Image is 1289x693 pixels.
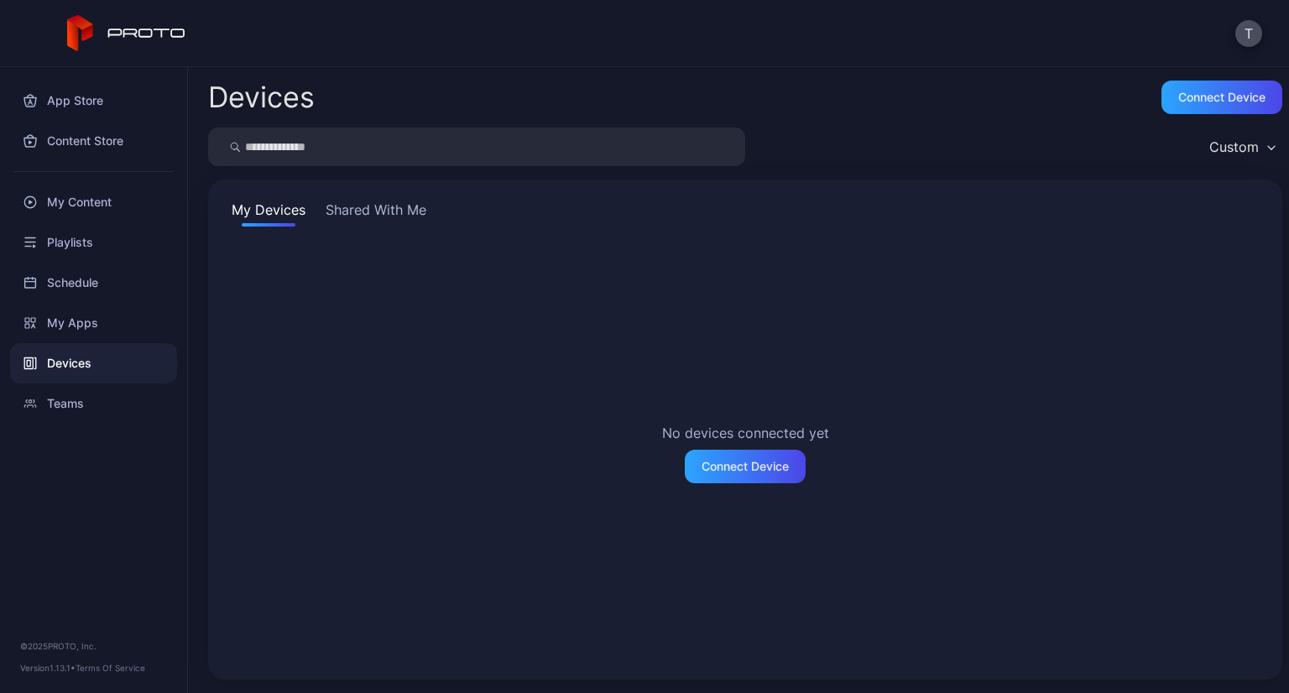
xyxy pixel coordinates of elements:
[685,450,806,483] button: Connect Device
[10,383,177,424] a: Teams
[10,263,177,303] a: Schedule
[10,182,177,222] a: My Content
[228,200,309,227] button: My Devices
[20,663,76,673] span: Version 1.13.1 •
[10,222,177,263] a: Playlists
[702,460,789,473] div: Connect Device
[1178,91,1266,104] div: Connect device
[10,303,177,343] a: My Apps
[10,81,177,121] a: App Store
[1209,138,1259,155] div: Custom
[20,639,167,653] div: © 2025 PROTO, Inc.
[1201,128,1282,166] button: Custom
[208,82,315,112] h2: Devices
[662,423,829,443] h2: No devices connected yet
[10,121,177,161] a: Content Store
[322,200,430,227] button: Shared With Me
[10,343,177,383] a: Devices
[1235,20,1262,47] button: T
[76,663,145,673] a: Terms Of Service
[1161,81,1282,114] button: Connect device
